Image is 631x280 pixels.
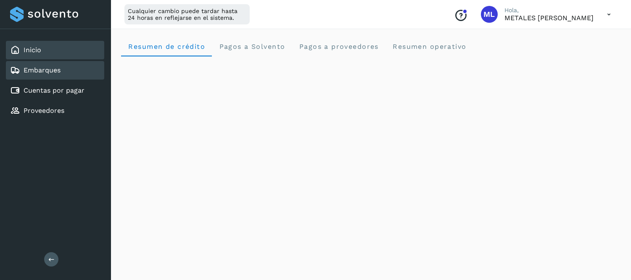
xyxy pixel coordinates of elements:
a: Inicio [24,46,41,54]
a: Embarques [24,66,61,74]
span: Pagos a Solvento [219,43,285,51]
div: Cuentas por pagar [6,81,104,100]
span: Resumen de crédito [128,43,205,51]
span: Resumen operativo [392,43,467,51]
a: Proveedores [24,107,64,115]
div: Embarques [6,61,104,80]
div: Proveedores [6,101,104,120]
div: Inicio [6,41,104,59]
span: Pagos a proveedores [298,43,379,51]
a: Cuentas por pagar [24,86,84,94]
p: METALES LOZANO [504,14,594,22]
div: Cualquier cambio puede tardar hasta 24 horas en reflejarse en el sistema. [124,4,250,24]
p: Hola, [504,7,594,14]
